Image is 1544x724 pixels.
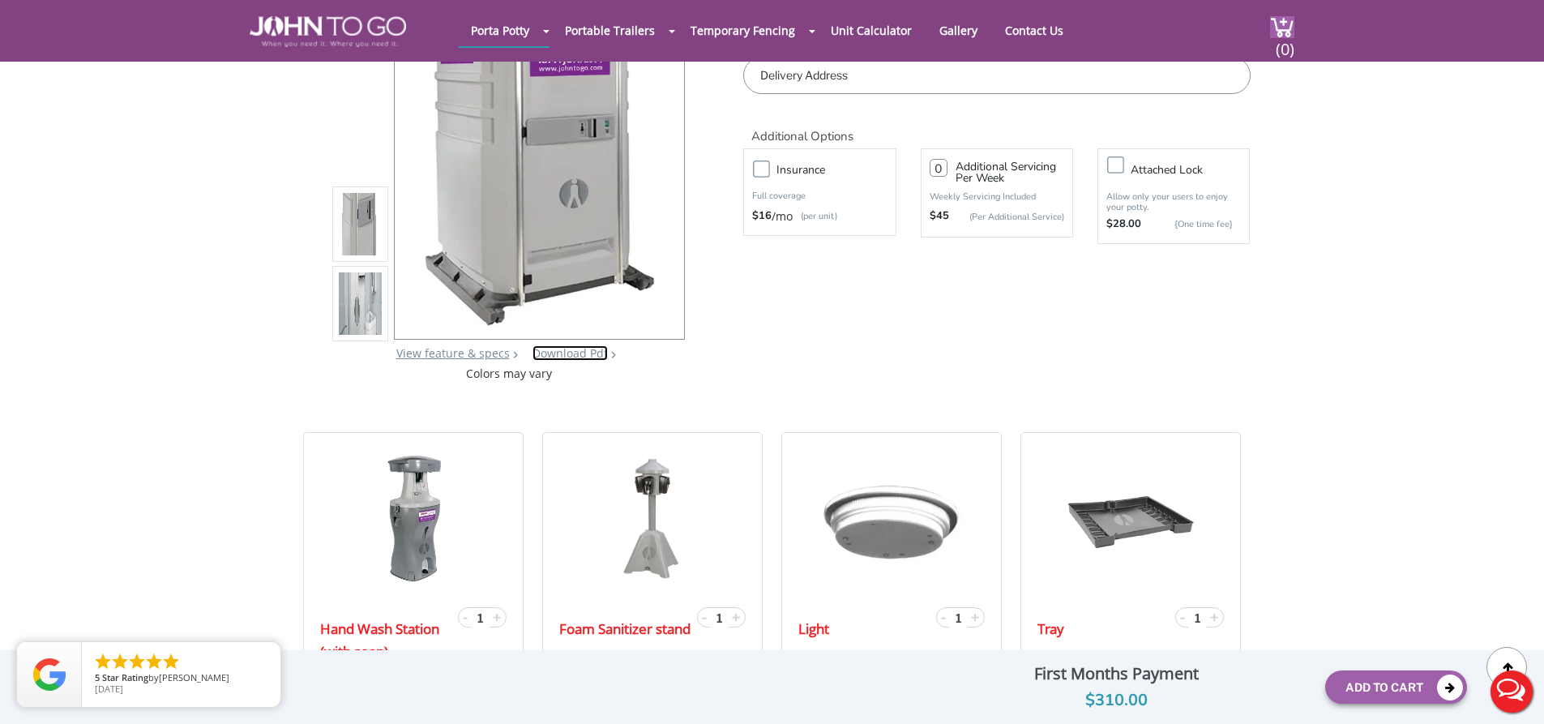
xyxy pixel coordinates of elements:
li:  [161,652,181,671]
div: First Months Payment [920,660,1312,688]
button: Live Chat [1479,659,1544,724]
img: 25 [616,453,689,583]
a: View feature & specs [396,345,510,361]
span: - [463,607,468,627]
strong: $16 [752,208,772,225]
a: Portable Trailers [553,15,667,46]
h3: Attached lock [1131,160,1257,180]
p: Full coverage [752,188,887,204]
img: Review Rating [33,658,66,691]
span: by [95,673,267,684]
li:  [110,652,130,671]
strong: $45 [930,208,949,225]
strong: $28.00 [1106,216,1141,233]
p: (Per Additional Service) [949,211,1064,223]
input: Delivery Address [743,57,1250,94]
img: Product [339,33,383,415]
a: Foam Sanitizer stand [559,618,691,640]
img: 25 [1066,453,1195,583]
a: Light [798,618,829,640]
a: Hand Wash Station (with soap) [320,618,454,663]
span: (0) [1275,25,1294,60]
a: Tray [1037,618,1064,640]
a: Gallery [927,15,990,46]
p: Weekly Servicing Included [930,191,1064,203]
img: cart a [1270,16,1294,38]
span: [PERSON_NAME] [159,671,229,683]
span: 5 [95,671,100,683]
li:  [127,652,147,671]
a: Porta Potty [459,15,541,46]
p: Allow only your users to enjoy your potty. [1106,191,1241,212]
a: Unit Calculator [819,15,924,46]
h3: Insurance [776,160,903,180]
li:  [93,652,113,671]
div: /mo [752,208,887,225]
a: Temporary Fencing [678,15,807,46]
span: + [732,607,740,627]
span: + [1210,607,1218,627]
span: + [971,607,979,627]
span: Star Rating [102,671,148,683]
div: Colors may vary [332,366,686,382]
img: 25 [370,453,456,583]
span: [DATE] [95,683,123,695]
img: chevron.png [611,351,616,358]
span: - [702,607,707,627]
button: Add To Cart [1325,670,1467,704]
a: Contact Us [993,15,1076,46]
img: Product [339,113,383,495]
h3: Additional Servicing Per Week [956,161,1064,184]
a: Download Pdf [532,345,608,361]
p: {One time fee} [1149,216,1233,233]
img: JOHN to go [250,16,406,47]
p: (per unit) [793,208,837,225]
input: 0 [930,159,947,177]
img: right arrow icon [513,351,518,358]
span: - [941,607,946,627]
li:  [144,652,164,671]
div: $310.00 [920,688,1312,713]
span: - [1180,607,1185,627]
h2: Additional Options [743,110,1250,145]
img: 25 [798,453,984,583]
span: + [493,607,501,627]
